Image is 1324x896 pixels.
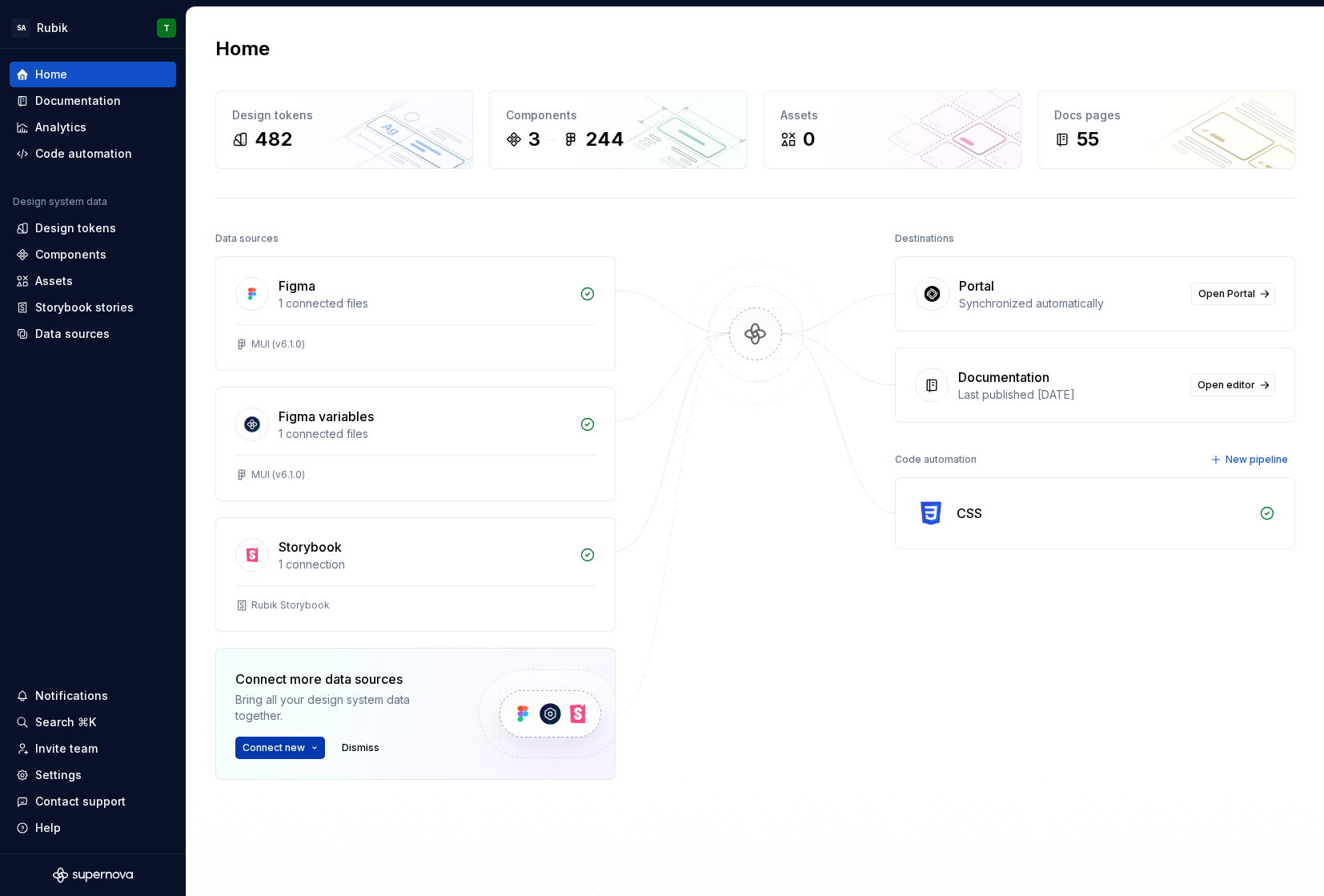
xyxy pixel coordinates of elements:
[10,321,176,347] a: Data sources
[35,299,134,315] div: Storybook stories
[1206,448,1295,471] button: New pipeline
[279,276,315,295] div: Figma
[10,215,176,241] a: Design tokens
[215,90,473,169] a: Design tokens482
[215,36,270,62] h2: Home
[764,90,1021,169] a: Assets0
[528,127,540,152] div: 3
[1054,107,1278,123] div: Docs pages
[10,736,176,761] a: Invite team
[10,789,176,814] button: Contact support
[959,295,1182,311] div: Synchronized automatically
[1198,379,1255,392] span: Open editor
[1077,127,1099,152] div: 55
[895,227,954,250] div: Destinations
[335,737,387,759] button: Dismiss
[35,273,73,289] div: Assets
[279,426,570,442] div: 1 connected files
[35,146,132,162] div: Code automation
[959,276,994,295] div: Portal
[13,195,107,208] div: Design system data
[10,709,176,735] button: Search ⌘K
[1191,283,1275,305] a: Open Portal
[10,295,176,320] a: Storybook stories
[11,18,30,38] div: SA
[235,737,325,759] button: Connect new
[251,599,330,612] div: Rubik Storybook
[163,22,170,34] div: T
[279,537,342,556] div: Storybook
[255,127,292,152] div: 482
[895,448,977,471] div: Code automation
[780,107,1005,123] div: Assets
[279,407,374,426] div: Figma variables
[10,88,176,114] a: Documentation
[10,762,176,788] a: Settings
[803,127,815,152] div: 0
[35,247,106,263] div: Components
[10,815,176,841] button: Help
[958,387,1181,403] div: Last published [DATE]
[215,256,616,371] a: Figma1 connected filesMUI (v6.1.0)
[35,326,110,342] div: Data sources
[35,220,116,236] div: Design tokens
[342,741,379,754] span: Dismiss
[215,517,616,632] a: Storybook1 connectionRubik Storybook
[279,295,570,311] div: 1 connected files
[10,268,176,294] a: Assets
[10,115,176,140] a: Analytics
[35,93,121,109] div: Documentation
[10,242,176,267] a: Components
[53,867,133,883] svg: Supernova Logo
[35,688,108,704] div: Notifications
[215,387,616,501] a: Figma variables1 connected filesMUI (v6.1.0)
[243,741,305,754] span: Connect new
[35,714,96,730] div: Search ⌘K
[10,683,176,709] button: Notifications
[35,794,126,810] div: Contact support
[235,669,451,689] div: Connect more data sources
[35,820,61,836] div: Help
[1190,374,1275,396] a: Open editor
[489,90,747,169] a: Components3244
[1198,287,1255,300] span: Open Portal
[35,767,82,783] div: Settings
[958,368,1049,387] div: Documentation
[215,227,279,250] div: Data sources
[235,692,451,724] div: Bring all your design system data together.
[279,556,570,573] div: 1 connection
[10,62,176,87] a: Home
[37,20,68,36] div: Rubik
[506,107,730,123] div: Components
[957,504,982,523] div: CSS
[251,468,305,481] div: MUI (v6.1.0)
[35,66,67,82] div: Home
[1037,90,1295,169] a: Docs pages55
[35,741,98,757] div: Invite team
[3,10,183,45] button: SARubikT
[10,141,176,167] a: Code automation
[232,107,456,123] div: Design tokens
[35,119,86,135] div: Analytics
[585,127,624,152] div: 244
[1226,453,1288,466] span: New pipeline
[251,338,305,351] div: MUI (v6.1.0)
